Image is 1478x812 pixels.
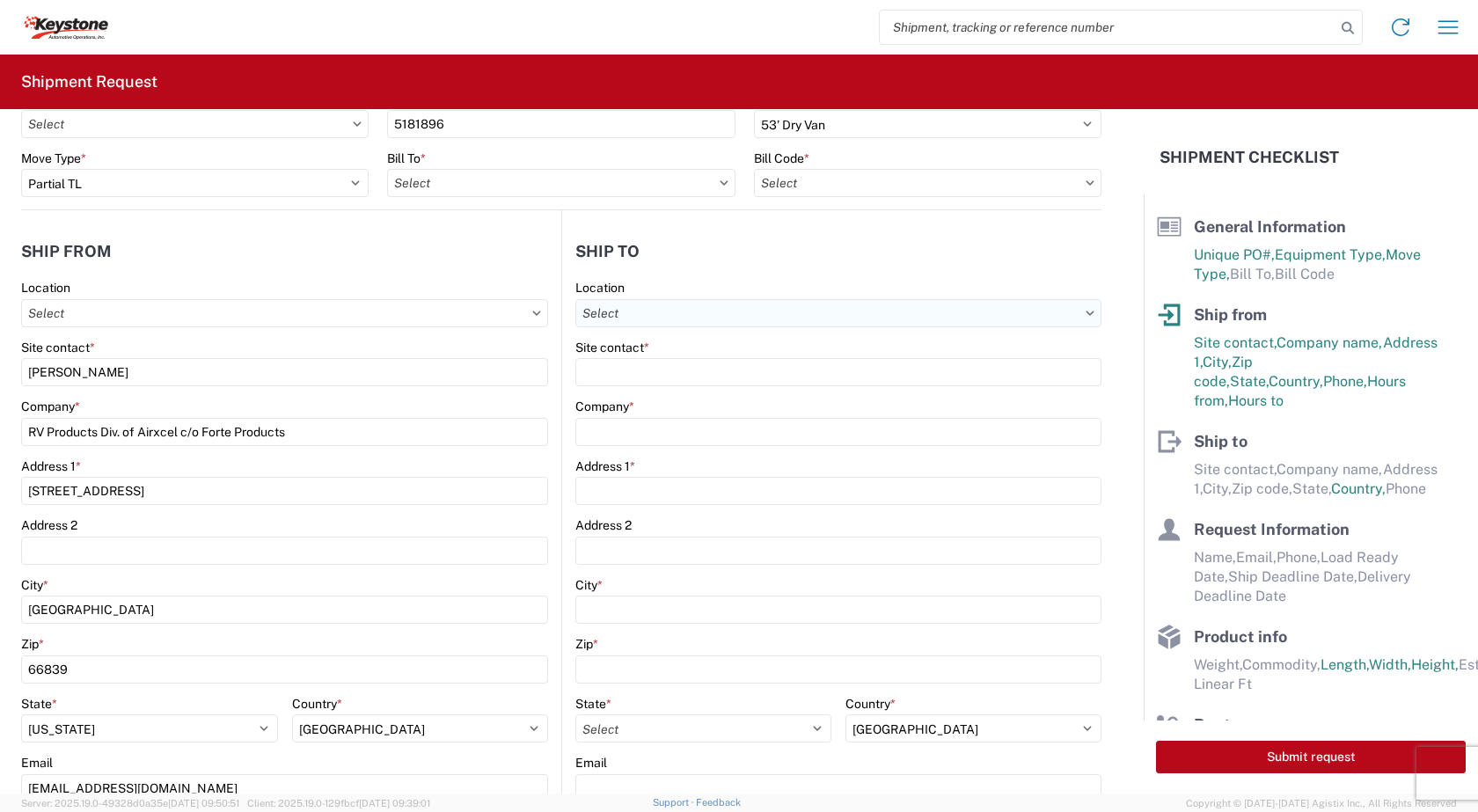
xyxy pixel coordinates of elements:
[1230,373,1269,390] span: State,
[575,299,1101,327] input: Select
[1194,334,1277,351] span: Site contact,
[1369,656,1411,673] span: Width,
[21,340,95,355] label: Site contact
[1186,795,1457,811] span: Copyright © [DATE]-[DATE] Agistix Inc., All Rights Reserved
[247,798,430,808] span: Client: 2025.19.0-129fbcf
[21,458,81,474] label: Address 1
[1194,520,1350,538] span: Request Information
[21,71,157,92] h2: Shipment Request
[387,150,426,166] label: Bill To
[1194,715,1240,734] span: Route
[1269,373,1323,390] span: Country,
[1242,656,1321,673] span: Commodity,
[1230,266,1275,282] span: Bill To,
[1194,627,1287,646] span: Product info
[21,798,239,808] span: Server: 2025.19.0-49328d0a35e
[1275,246,1386,263] span: Equipment Type,
[1323,373,1367,390] span: Phone,
[1194,461,1277,478] span: Site contact,
[21,243,112,260] h2: Ship from
[575,340,649,355] label: Site contact
[1411,656,1459,673] span: Height,
[1228,392,1284,409] span: Hours to
[1194,656,1242,673] span: Weight,
[1321,656,1369,673] span: Length,
[880,11,1335,44] input: Shipment, tracking or reference number
[1292,480,1331,497] span: State,
[754,150,809,166] label: Bill Code
[575,577,603,593] label: City
[1386,480,1426,497] span: Phone
[1275,266,1335,282] span: Bill Code
[575,280,625,296] label: Location
[1228,568,1357,585] span: Ship Deadline Date,
[845,696,896,712] label: Country
[575,399,634,414] label: Company
[1194,217,1346,236] span: General Information
[21,517,77,533] label: Address 2
[21,636,44,652] label: Zip
[1156,741,1466,773] button: Submit request
[21,399,80,414] label: Company
[1203,354,1232,370] span: City,
[575,696,611,712] label: State
[1194,549,1236,566] span: Name,
[1194,432,1248,450] span: Ship to
[1194,246,1275,263] span: Unique PO#,
[1160,147,1339,168] h2: Shipment Checklist
[1277,334,1383,351] span: Company name,
[1236,549,1277,566] span: Email,
[292,696,342,712] label: Country
[21,150,86,166] label: Move Type
[21,577,48,593] label: City
[21,755,53,771] label: Email
[754,169,1101,197] input: Select
[387,169,735,197] input: Select
[575,458,635,474] label: Address 1
[21,280,70,296] label: Location
[575,755,607,771] label: Email
[696,797,741,808] a: Feedback
[575,636,598,652] label: Zip
[1232,480,1292,497] span: Zip code,
[1203,480,1232,497] span: City,
[575,517,632,533] label: Address 2
[1194,305,1267,324] span: Ship from
[575,243,640,260] h2: Ship to
[359,798,430,808] span: [DATE] 09:39:01
[21,110,369,138] input: Select
[1277,549,1321,566] span: Phone,
[21,299,548,327] input: Select
[653,797,697,808] a: Support
[168,798,239,808] span: [DATE] 09:50:51
[1331,480,1386,497] span: Country,
[1277,461,1383,478] span: Company name,
[21,696,57,712] label: State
